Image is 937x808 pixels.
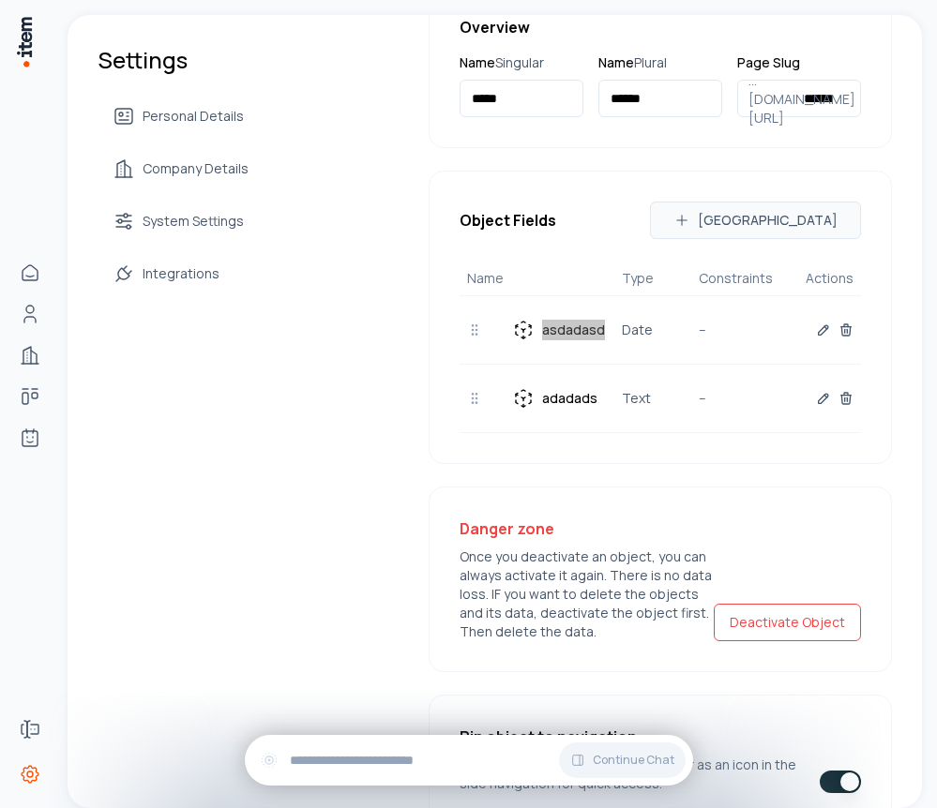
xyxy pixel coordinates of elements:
a: Agents [11,419,49,456]
p: Page Slug [737,53,861,72]
p: asdadasd [542,320,605,340]
span: Continue Chat [593,753,674,768]
p: Name [460,53,583,72]
p: Type [622,269,699,288]
p: adadads [542,388,597,409]
a: Settings [11,756,49,793]
p: Text [622,388,699,409]
p: -- [699,388,776,409]
p: Name [467,269,622,288]
a: Companies [11,337,49,374]
h4: Overview [460,16,861,38]
a: People [11,295,49,333]
span: Singular [495,53,544,71]
span: Integrations [143,264,219,283]
span: Company Details [143,159,249,178]
button: Deactivate Object [714,604,861,641]
p: Date [622,320,699,340]
p: Actions [777,269,854,288]
span: Plural [634,53,667,71]
h4: Pin object to navigation [460,726,820,748]
a: Integrations [98,255,264,292]
a: Deals [11,378,49,415]
p: Constraints [699,269,776,288]
h1: Settings [98,45,264,75]
div: Continue Chat [245,735,693,786]
p: Once you deactivate an object, you can always activate it again. There is no data loss. IF you wa... [460,547,714,641]
a: Personal Details [98,97,264,135]
p: -- [699,320,776,340]
button: [GEOGRAPHIC_DATA] [650,202,861,239]
span: Personal Details [143,107,244,126]
a: Forms [11,711,49,748]
p: Name [598,53,722,72]
a: System Settings [98,202,264,240]
a: Home [11,254,49,292]
a: Company Details [98,150,264,187]
button: Continue Chat [559,742,686,778]
h4: Object Fields [460,209,556,232]
img: Item Brain Logo [15,15,34,68]
span: System Settings [143,212,244,231]
h4: Danger zone [460,517,714,540]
